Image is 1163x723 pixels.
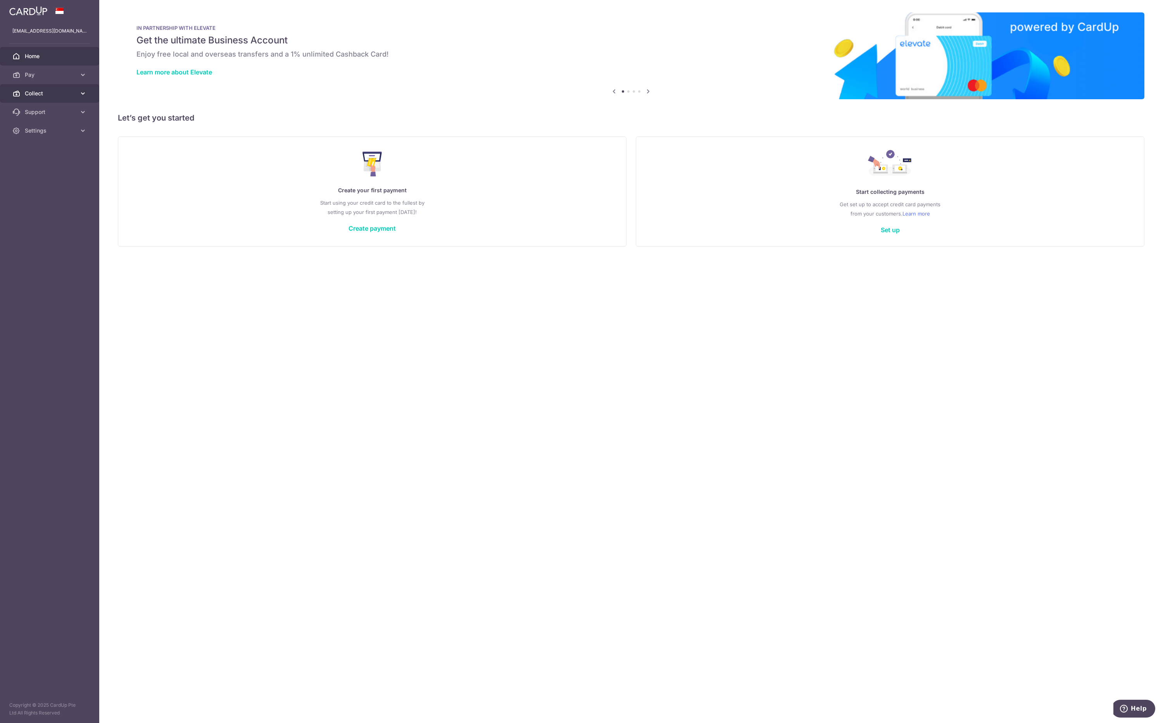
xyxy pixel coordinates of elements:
[881,226,900,234] a: Set up
[136,50,1126,59] h6: Enjoy free local and overseas transfers and a 1% unlimited Cashback Card!
[25,108,76,116] span: Support
[118,12,1144,99] img: Renovation banner
[136,34,1126,47] h5: Get the ultimate Business Account
[9,6,47,16] img: CardUp
[1113,700,1155,719] iframe: Opens a widget where you can find more information
[136,68,212,76] a: Learn more about Elevate
[136,25,1126,31] p: IN PARTNERSHIP WITH ELEVATE
[902,209,930,218] a: Learn more
[868,150,912,178] img: Collect Payment
[25,90,76,97] span: Collect
[12,27,87,35] p: [EMAIL_ADDRESS][DOMAIN_NAME]
[134,198,611,217] p: Start using your credit card to the fullest by setting up your first payment [DATE]!
[652,200,1128,218] p: Get set up to accept credit card payments from your customers.
[25,71,76,79] span: Pay
[25,127,76,135] span: Settings
[652,187,1128,197] p: Start collecting payments
[118,112,1144,124] h5: Let’s get you started
[362,152,382,176] img: Make Payment
[349,224,396,232] a: Create payment
[25,52,76,60] span: Home
[134,186,611,195] p: Create your first payment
